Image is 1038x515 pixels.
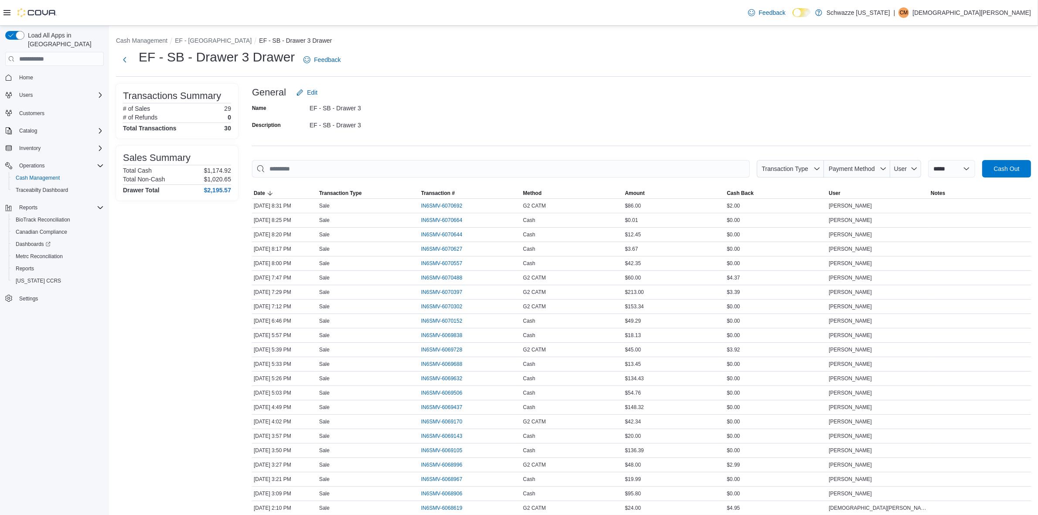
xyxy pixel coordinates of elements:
[523,433,535,440] span: Cash
[16,293,41,304] a: Settings
[725,402,827,413] div: $0.00
[252,287,317,297] div: [DATE] 7:29 PM
[421,303,463,310] span: IN6SMV-6070302
[625,433,641,440] span: $20.00
[252,87,286,98] h3: General
[725,301,827,312] div: $0.00
[829,490,872,497] span: [PERSON_NAME]
[12,239,54,249] a: Dashboards
[523,231,535,238] span: Cash
[204,187,231,194] h4: $2,195.57
[829,433,872,440] span: [PERSON_NAME]
[9,226,107,238] button: Canadian Compliance
[12,276,65,286] a: [US_STATE] CCRS
[625,274,641,281] span: $60.00
[421,490,463,497] span: IN6SMV-6068906
[625,303,644,310] span: $153.34
[16,143,44,153] button: Inventory
[900,7,908,18] span: CM
[829,165,875,172] span: Payment Method
[523,346,546,353] span: G2 CATM
[421,388,471,398] button: IN6SMV-6069506
[252,188,317,198] button: Date
[293,84,321,101] button: Edit
[254,190,265,197] span: Date
[252,244,317,254] div: [DATE] 8:17 PM
[523,476,535,483] span: Cash
[421,301,471,312] button: IN6SMV-6070302
[16,126,104,136] span: Catalog
[625,289,644,296] span: $213.00
[421,476,463,483] span: IN6SMV-6068967
[625,389,641,396] span: $54.76
[252,373,317,384] div: [DATE] 5:26 PM
[19,295,38,302] span: Settings
[419,188,521,198] button: Transaction #
[16,126,41,136] button: Catalog
[421,460,471,470] button: IN6SMV-6068996
[421,229,471,240] button: IN6SMV-6070644
[9,238,107,250] a: Dashboards
[421,418,463,425] span: IN6SMV-6069170
[252,330,317,341] div: [DATE] 5:57 PM
[224,105,231,112] p: 29
[16,277,61,284] span: [US_STATE] CCRS
[421,359,471,369] button: IN6SMV-6069688
[421,274,463,281] span: IN6SMV-6070488
[725,215,827,225] div: $0.00
[252,431,317,441] div: [DATE] 3:57 PM
[16,202,41,213] button: Reports
[319,461,330,468] p: Sale
[829,461,872,468] span: [PERSON_NAME]
[725,373,827,384] div: $0.00
[829,447,872,454] span: [PERSON_NAME]
[523,217,535,224] span: Cash
[625,317,641,324] span: $49.29
[929,188,1031,198] button: Notes
[116,36,1031,47] nav: An example of EuiBreadcrumbs
[931,190,945,197] span: Notes
[625,190,645,197] span: Amount
[421,330,471,341] button: IN6SMV-6069838
[421,416,471,427] button: IN6SMV-6069170
[19,204,37,211] span: Reports
[829,190,841,197] span: User
[252,402,317,413] div: [DATE] 4:49 PM
[319,303,330,310] p: Sale
[12,173,104,183] span: Cash Management
[421,503,471,513] button: IN6SMV-6068619
[523,303,546,310] span: G2 CATM
[421,273,471,283] button: IN6SMV-6070488
[300,51,344,68] a: Feedback
[898,7,909,18] div: Christian Mueller
[252,460,317,470] div: [DATE] 3:27 PM
[12,263,37,274] a: Reports
[16,90,36,100] button: Users
[319,202,330,209] p: Sale
[16,229,67,235] span: Canadian Compliance
[319,346,330,353] p: Sale
[252,344,317,355] div: [DATE] 5:39 PM
[725,258,827,269] div: $0.00
[16,143,104,153] span: Inventory
[759,8,785,17] span: Feedback
[894,165,907,172] span: User
[829,217,872,224] span: [PERSON_NAME]
[319,361,330,368] p: Sale
[829,346,872,353] span: [PERSON_NAME]
[421,402,471,413] button: IN6SMV-6069437
[725,445,827,456] div: $0.00
[123,167,152,174] h6: Total Cash
[319,389,330,396] p: Sale
[319,190,362,197] span: Transaction Type
[421,344,471,355] button: IN6SMV-6069728
[307,88,317,97] span: Edit
[259,37,332,44] button: EF - SB - Drawer 3 Drawer
[625,418,641,425] span: $42.34
[16,160,48,171] button: Operations
[894,7,895,18] p: |
[123,105,150,112] h6: # of Sales
[829,375,872,382] span: [PERSON_NAME]
[421,231,463,238] span: IN6SMV-6070644
[421,332,463,339] span: IN6SMV-6069838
